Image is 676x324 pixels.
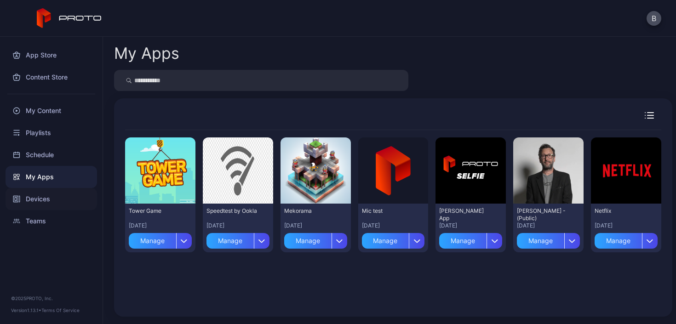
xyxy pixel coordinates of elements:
[362,222,425,229] div: [DATE]
[6,188,97,210] a: Devices
[11,307,41,313] span: Version 1.13.1 •
[439,233,487,249] div: Manage
[6,122,97,144] a: Playlists
[129,222,192,229] div: [DATE]
[362,233,409,249] div: Manage
[517,207,567,222] div: David N Persona - (Public)
[517,229,580,249] button: Manage
[129,233,176,249] div: Manage
[6,44,97,66] a: App Store
[647,11,661,26] button: B
[284,222,347,229] div: [DATE]
[284,207,335,215] div: Mekorama
[284,229,347,249] button: Manage
[206,229,269,249] button: Manage
[439,207,490,222] div: David Selfie App
[595,233,642,249] div: Manage
[595,229,658,249] button: Manage
[41,307,80,313] a: Terms Of Service
[129,229,192,249] button: Manage
[6,144,97,166] a: Schedule
[6,66,97,88] a: Content Store
[114,45,179,61] div: My Apps
[284,233,332,249] div: Manage
[362,229,425,249] button: Manage
[595,222,658,229] div: [DATE]
[439,222,502,229] div: [DATE]
[206,233,254,249] div: Manage
[517,233,564,249] div: Manage
[6,166,97,188] a: My Apps
[6,100,97,122] a: My Content
[362,207,412,215] div: Mic test
[595,207,645,215] div: Netflix
[6,210,97,232] a: Teams
[11,295,92,302] div: © 2025 PROTO, Inc.
[206,222,269,229] div: [DATE]
[517,222,580,229] div: [DATE]
[206,207,257,215] div: Speedtest by Ookla
[439,229,502,249] button: Manage
[129,207,179,215] div: Tower Game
